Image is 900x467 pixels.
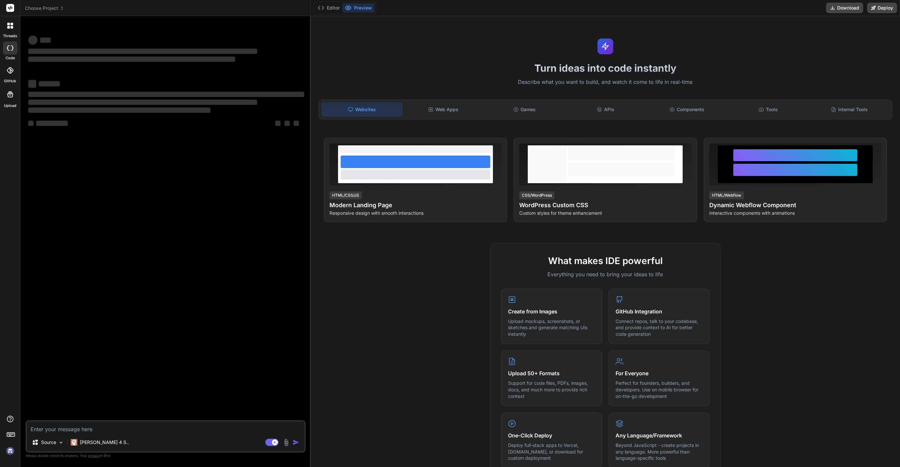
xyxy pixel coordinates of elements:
[71,439,77,446] img: Claude 4 Sonnet
[329,210,501,216] p: Responsive design with smooth interactions
[647,103,727,116] div: Components
[508,307,595,315] h4: Create from Images
[403,103,483,116] div: Web Apps
[616,318,703,337] p: Connect repos, talk to your codebase, and provide context to AI for better code generation
[28,36,37,45] span: ‌
[616,380,703,399] p: Perfect for founders, builders, and developers. Use on mobile browser for on-the-go development
[80,439,129,446] p: [PERSON_NAME] 4 S..
[282,439,290,446] img: attachment
[616,369,703,377] h4: For Everyone
[709,210,881,216] p: Interactive components with animations
[275,121,280,126] span: ‌
[616,307,703,315] h4: GitHub Integration
[28,100,257,105] span: ‌
[294,121,299,126] span: ‌
[329,201,501,210] h4: Modern Landing Page
[28,49,257,54] span: ‌
[508,431,595,439] h4: One-Click Deploy
[28,121,34,126] span: ‌
[519,210,691,216] p: Custom styles for theme enhancement
[3,33,17,39] label: threads
[28,108,210,113] span: ‌
[284,121,290,126] span: ‌
[508,442,595,461] p: Deploy full-stack apps to Vercel, [DOMAIN_NAME], or download for custom deployment
[28,80,36,88] span: ‌
[28,92,304,97] span: ‌
[88,454,100,457] span: privacy
[41,439,56,446] p: Source
[501,270,710,278] p: Everything you need to bring your ideas to life
[809,103,889,116] div: Internal Tools
[728,103,808,116] div: Tools
[508,318,595,337] p: Upload mockups, screenshots, or sketches and generate matching UIs instantly
[58,440,64,445] img: Pick Models
[616,431,703,439] h4: Any Language/Framework
[6,55,15,61] label: code
[566,103,645,116] div: APIs
[25,5,64,12] span: Choose Project
[519,201,691,210] h4: WordPress Custom CSS
[293,439,299,446] img: icon
[315,62,896,74] h1: Turn ideas into code instantly
[508,380,595,399] p: Support for code files, PDFs, images, docs, and much more to provide rich context
[342,3,375,12] button: Preview
[39,81,60,86] span: ‌
[322,103,402,116] div: Websites
[26,453,305,459] p: Always double-check its answers. Your in Bind
[519,191,554,199] div: CSS/WordPress
[4,78,16,84] label: GitHub
[485,103,565,116] div: Games
[4,103,16,109] label: Upload
[329,191,362,199] div: HTML/CSS/JS
[709,201,881,210] h4: Dynamic Webflow Component
[5,445,16,456] img: signin
[867,3,897,13] button: Deploy
[508,369,595,377] h4: Upload 50+ Formats
[616,442,703,461] p: Beyond JavaScript - create projects in any language. More powerful than language-specific tools
[40,37,51,43] span: ‌
[709,191,744,199] div: HTML/Webflow
[28,57,235,62] span: ‌
[36,121,68,126] span: ‌
[501,254,710,268] h2: What makes IDE powerful
[826,3,863,13] button: Download
[315,3,342,12] button: Editor
[315,78,896,86] p: Describe what you want to build, and watch it come to life in real-time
